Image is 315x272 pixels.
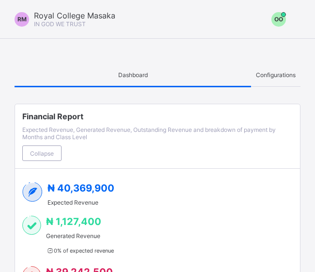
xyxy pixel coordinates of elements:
[47,199,114,206] span: Expected Revenue
[30,150,54,157] span: Collapse
[46,247,113,254] span: 0 % of expected revenue
[34,20,86,28] span: IN GOD WE TRUST
[22,112,293,121] span: Financial Report
[22,182,43,202] img: expected-2.4343d3e9d0c965b919479240f3db56ac.svg
[118,71,148,79] span: Dashboard
[274,16,283,23] span: OO
[17,16,27,23] span: RM
[46,232,113,240] span: Generated Revenue
[46,216,101,227] span: ₦ 1,127,400
[47,182,114,194] span: ₦ 40,369,900
[34,11,115,20] span: Royal College Masaka
[22,126,276,141] span: Expected Revenue, Generated Revenue, Outstanding Revenue and breakdown of payment by Months and C...
[22,216,41,235] img: paid-1.3eb1404cbcb1d3b736510a26bbfa3ccb.svg
[256,71,296,79] span: Configurations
